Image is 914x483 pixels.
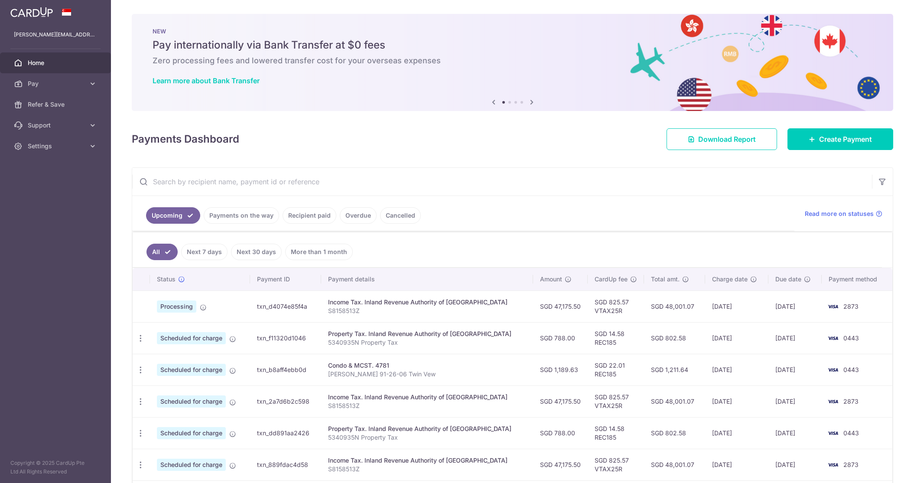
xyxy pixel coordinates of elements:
[824,460,842,470] img: Bank Card
[157,459,226,471] span: Scheduled for charge
[328,330,526,338] div: Property Tax. Inland Revenue Authority of [GEOGRAPHIC_DATA]
[819,134,872,144] span: Create Payment
[533,449,588,480] td: SGD 47,175.50
[644,385,706,417] td: SGD 48,001.07
[250,449,321,480] td: txn_889fdac4d58
[181,244,228,260] a: Next 7 days
[588,449,644,480] td: SGD 825.57 VTAX25R
[824,396,842,407] img: Bank Card
[231,244,282,260] a: Next 30 days
[157,427,226,439] span: Scheduled for charge
[860,457,905,479] iframe: 打开一个小组件，您可以在其中找到更多信息
[157,364,226,376] span: Scheduled for charge
[843,429,859,437] span: 0443
[595,275,628,284] span: CardUp fee
[28,79,85,88] span: Pay
[843,398,859,405] span: 2873
[843,366,859,373] span: 0443
[768,417,821,449] td: [DATE]
[843,461,859,468] span: 2873
[328,465,526,473] p: S8158513Z
[153,28,872,35] p: NEW
[157,395,226,408] span: Scheduled for charge
[705,385,768,417] td: [DATE]
[644,449,706,480] td: SGD 48,001.07
[705,290,768,322] td: [DATE]
[14,30,97,39] p: [PERSON_NAME][EMAIL_ADDRESS][DOMAIN_NAME]
[380,207,421,224] a: Cancelled
[644,354,706,385] td: SGD 1,211.64
[588,290,644,322] td: SGD 825.57 VTAX25R
[667,128,777,150] a: Download Report
[588,385,644,417] td: SGD 825.57 VTAX25R
[28,59,85,67] span: Home
[705,322,768,354] td: [DATE]
[146,207,200,224] a: Upcoming
[533,290,588,322] td: SGD 47,175.50
[824,301,842,312] img: Bank Card
[768,354,821,385] td: [DATE]
[328,433,526,442] p: 5340935N Property Tax
[824,428,842,438] img: Bank Card
[824,365,842,375] img: Bank Card
[328,298,526,307] div: Income Tax. Inland Revenue Authority of [GEOGRAPHIC_DATA]
[705,417,768,449] td: [DATE]
[250,268,321,290] th: Payment ID
[340,207,377,224] a: Overdue
[533,417,588,449] td: SGD 788.00
[250,385,321,417] td: txn_2a7d6b2c598
[28,142,85,150] span: Settings
[328,370,526,379] p: [PERSON_NAME] 91-26-06 Twin Vew
[250,290,321,322] td: txn_d4074e85f4a
[28,121,85,130] span: Support
[768,449,821,480] td: [DATE]
[157,332,226,344] span: Scheduled for charge
[805,209,874,218] span: Read more on statuses
[533,354,588,385] td: SGD 1,189.63
[843,334,859,342] span: 0443
[805,209,882,218] a: Read more on statuses
[698,134,756,144] span: Download Report
[146,244,178,260] a: All
[644,290,706,322] td: SGD 48,001.07
[588,354,644,385] td: SGD 22.01 REC185
[28,100,85,109] span: Refer & Save
[768,385,821,417] td: [DATE]
[651,275,680,284] span: Total amt.
[157,300,196,313] span: Processing
[822,268,892,290] th: Payment method
[644,417,706,449] td: SGD 802.58
[132,131,239,147] h4: Payments Dashboard
[132,14,893,111] img: Bank transfer banner
[153,76,260,85] a: Learn more about Bank Transfer
[705,354,768,385] td: [DATE]
[250,417,321,449] td: txn_dd891aa2426
[153,55,872,66] h6: Zero processing fees and lowered transfer cost for your overseas expenses
[204,207,279,224] a: Payments on the way
[712,275,748,284] span: Charge date
[250,322,321,354] td: txn_f11320d1046
[283,207,336,224] a: Recipient paid
[328,456,526,465] div: Income Tax. Inland Revenue Authority of [GEOGRAPHIC_DATA]
[768,322,821,354] td: [DATE]
[768,290,821,322] td: [DATE]
[824,333,842,343] img: Bank Card
[644,322,706,354] td: SGD 802.58
[328,393,526,401] div: Income Tax. Inland Revenue Authority of [GEOGRAPHIC_DATA]
[250,354,321,385] td: txn_b8aff4ebb0d
[10,7,53,17] img: CardUp
[153,38,872,52] h5: Pay internationally via Bank Transfer at $0 fees
[328,338,526,347] p: 5340935N Property Tax
[328,424,526,433] div: Property Tax. Inland Revenue Authority of [GEOGRAPHIC_DATA]
[843,303,859,310] span: 2873
[321,268,533,290] th: Payment details
[540,275,562,284] span: Amount
[132,168,872,196] input: Search by recipient name, payment id or reference
[705,449,768,480] td: [DATE]
[328,401,526,410] p: S8158513Z
[533,385,588,417] td: SGD 47,175.50
[588,417,644,449] td: SGD 14.58 REC185
[328,307,526,315] p: S8158513Z
[533,322,588,354] td: SGD 788.00
[787,128,893,150] a: Create Payment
